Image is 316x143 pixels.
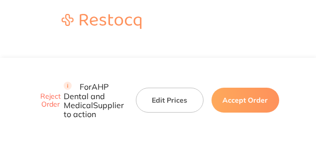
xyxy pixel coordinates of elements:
[64,82,124,119] p: For AHP Dental and Medical Supplier to action
[52,14,151,29] img: Restocq logo
[136,88,204,113] button: Edit Prices
[52,14,151,30] a: Restocq logo
[211,88,279,113] button: Accept Order
[37,92,64,109] button: Reject Order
